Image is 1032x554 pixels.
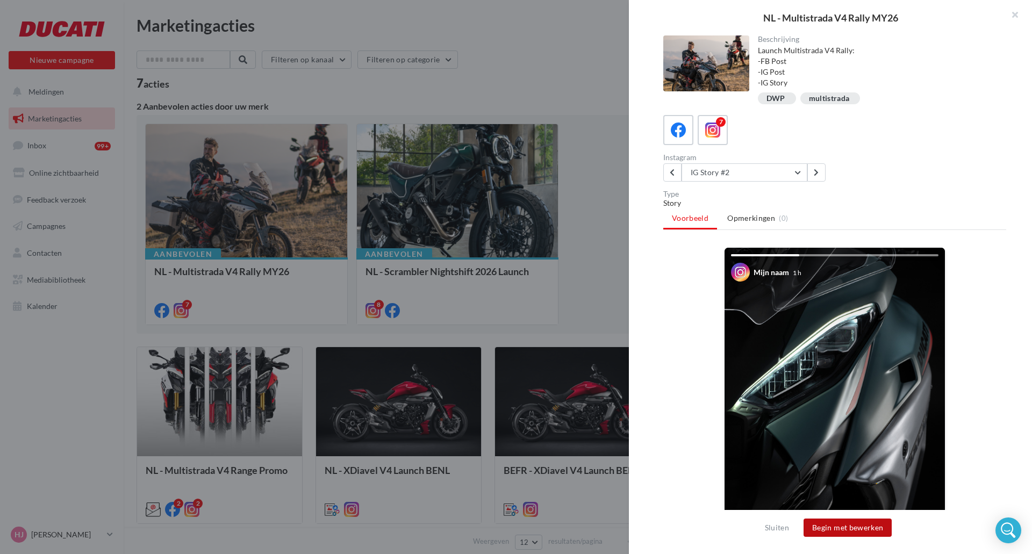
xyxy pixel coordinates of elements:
[758,45,998,88] div: Launch Multistrada V4 Rally: -FB Post -IG Post -IG Story
[716,117,726,127] div: 7
[727,213,775,224] span: Opmerkingen
[779,214,788,222] span: (0)
[663,154,830,161] div: Instagram
[761,521,793,534] button: Sluiten
[793,268,801,277] div: 1 h
[766,95,785,103] div: DWP
[995,517,1021,543] div: Open Intercom Messenger
[663,190,1006,198] div: Type
[758,35,998,43] div: Beschrijving
[754,267,789,278] div: Mijn naam
[646,13,1015,23] div: NL - Multistrada V4 Rally MY26
[682,163,807,182] button: IG Story #2
[663,198,1006,208] div: Story
[809,95,850,103] div: multistrada
[804,519,892,537] button: Begin met bewerken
